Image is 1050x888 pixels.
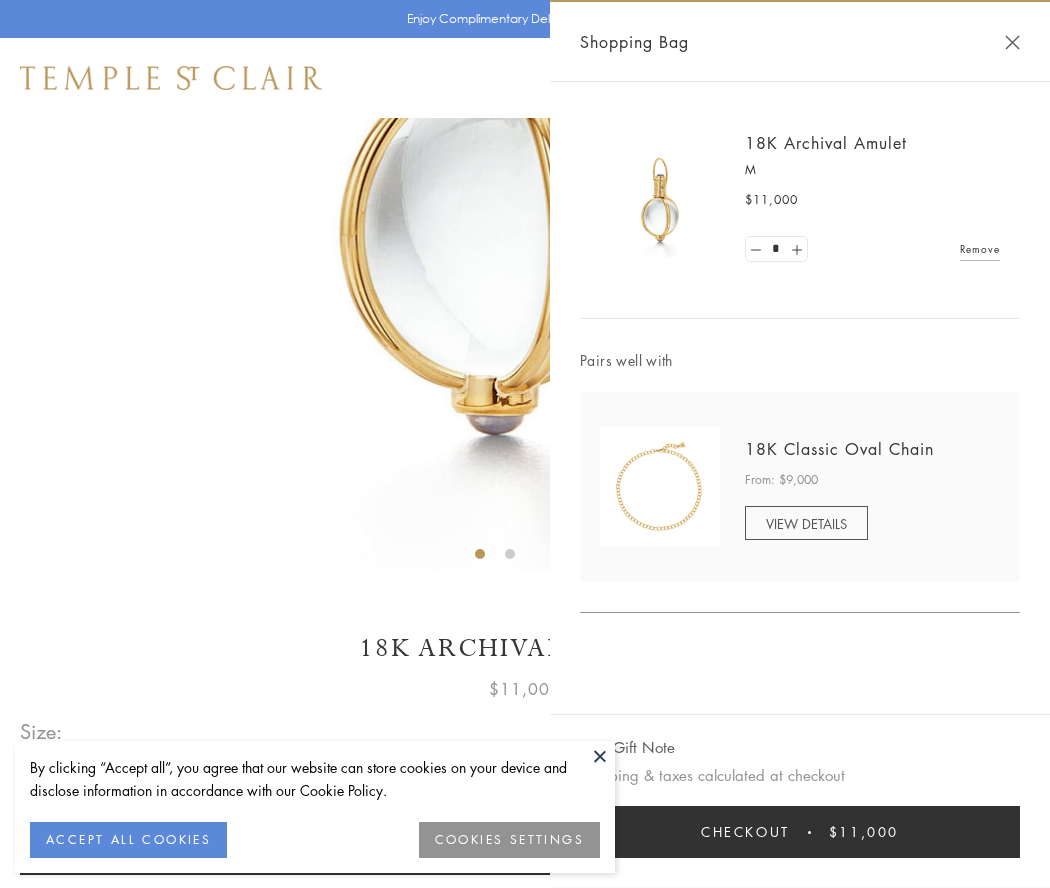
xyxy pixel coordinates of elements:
[766,514,847,533] span: VIEW DETAILS
[580,806,1020,858] button: Checkout $11,000
[960,238,1000,260] a: Remove
[1005,35,1020,50] button: Close Shopping Bag
[745,438,934,460] a: 18K Classic Oval Chain
[745,160,1000,180] p: M
[419,822,600,858] button: COOKIES SETTINGS
[745,506,868,540] a: VIEW DETAILS
[580,29,689,55] span: Shopping Bag
[407,9,634,29] p: Enjoy Complimentary Delivery & Returns
[30,822,227,858] button: ACCEPT ALL COOKIES
[829,821,899,843] span: $11,000
[20,715,64,748] span: Size:
[600,427,720,547] img: N88865-OV18
[746,237,766,262] a: Set quantity to 0
[580,349,1020,372] span: Pairs well with
[701,821,790,843] span: Checkout
[745,190,798,210] span: $11,000
[30,756,600,802] div: By clicking “Accept all”, you agree that our website can store cookies on your device and disclos...
[745,470,818,490] span: From: $9,000
[20,631,1030,666] h1: 18K Archival Amulet
[600,140,720,260] img: 18K Archival Amulet
[489,676,561,702] span: $11,000
[580,763,1020,788] p: Shipping & taxes calculated at checkout
[745,132,907,154] a: 18K Archival Amulet
[786,237,806,262] a: Set quantity to 2
[20,66,322,90] img: Temple St. Clair
[580,735,675,760] button: Add Gift Note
